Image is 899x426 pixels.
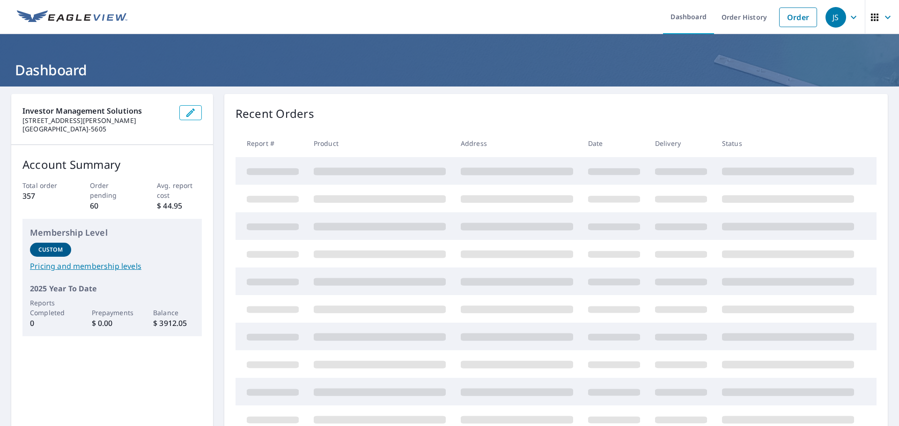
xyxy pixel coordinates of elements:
[30,298,71,318] p: Reports Completed
[22,181,67,190] p: Total order
[306,130,453,157] th: Product
[11,60,888,79] h1: Dashboard
[22,116,172,125] p: [STREET_ADDRESS][PERSON_NAME]
[30,260,194,272] a: Pricing and membership levels
[22,190,67,202] p: 357
[90,200,135,211] p: 60
[236,130,306,157] th: Report #
[157,181,202,200] p: Avg. report cost
[157,200,202,211] p: $ 44.95
[30,318,71,329] p: 0
[236,105,314,122] p: Recent Orders
[38,245,63,254] p: Custom
[153,308,194,318] p: Balance
[825,7,846,28] div: JS
[92,318,133,329] p: $ 0.00
[92,308,133,318] p: Prepayments
[453,130,581,157] th: Address
[90,181,135,200] p: Order pending
[30,226,194,239] p: Membership Level
[22,105,172,116] p: Investor Management Solutions
[22,125,172,133] p: [GEOGRAPHIC_DATA]-5605
[648,130,715,157] th: Delivery
[22,156,202,173] p: Account Summary
[17,10,127,24] img: EV Logo
[779,7,817,27] a: Order
[153,318,194,329] p: $ 3912.05
[30,283,194,294] p: 2025 Year To Date
[715,130,862,157] th: Status
[581,130,648,157] th: Date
